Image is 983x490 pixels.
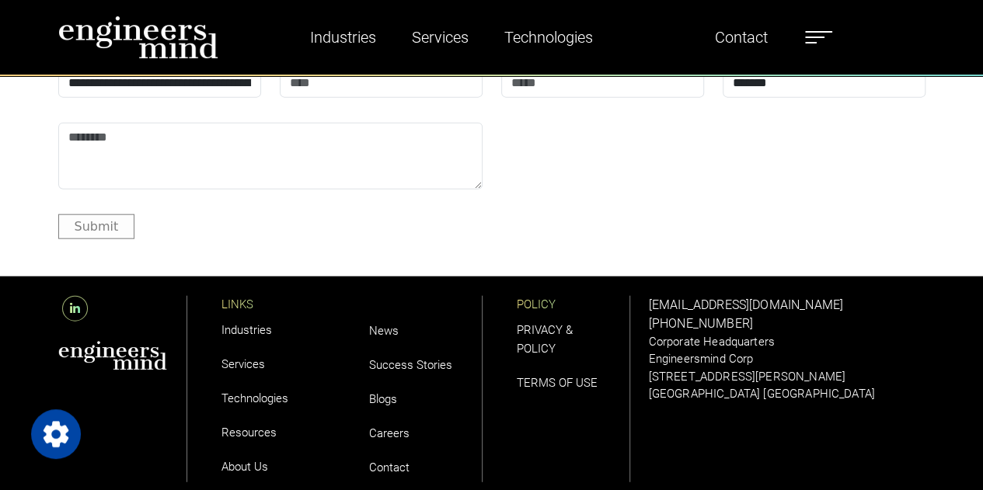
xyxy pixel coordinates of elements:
[501,123,737,183] iframe: reCAPTCHA
[221,296,335,314] p: LINKS
[709,19,774,55] a: Contact
[304,19,382,55] a: Industries
[649,350,925,368] p: Engineersmind Corp
[498,19,599,55] a: Technologies
[517,323,573,356] a: PRIVACY & POLICY
[221,357,265,371] a: Services
[58,214,135,238] button: Submit
[58,341,167,370] img: aws
[221,426,277,440] a: Resources
[369,426,410,440] a: Careers
[649,385,925,403] p: [GEOGRAPHIC_DATA] [GEOGRAPHIC_DATA]
[58,16,218,59] img: logo
[58,301,92,316] a: LinkedIn
[369,358,452,372] a: Success Stories
[369,392,397,406] a: Blogs
[406,19,475,55] a: Services
[221,323,272,337] a: Industries
[649,297,843,312] a: [EMAIL_ADDRESS][DOMAIN_NAME]
[369,460,410,474] a: Contact
[517,296,629,314] p: POLICY
[369,324,399,338] a: News
[221,391,288,405] a: Technologies
[517,376,598,390] a: TERMS OF USE
[649,316,753,331] a: [PHONE_NUMBER]
[649,333,925,351] p: Corporate Headquarters
[221,460,268,474] a: About Us
[649,368,925,386] p: [STREET_ADDRESS][PERSON_NAME]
